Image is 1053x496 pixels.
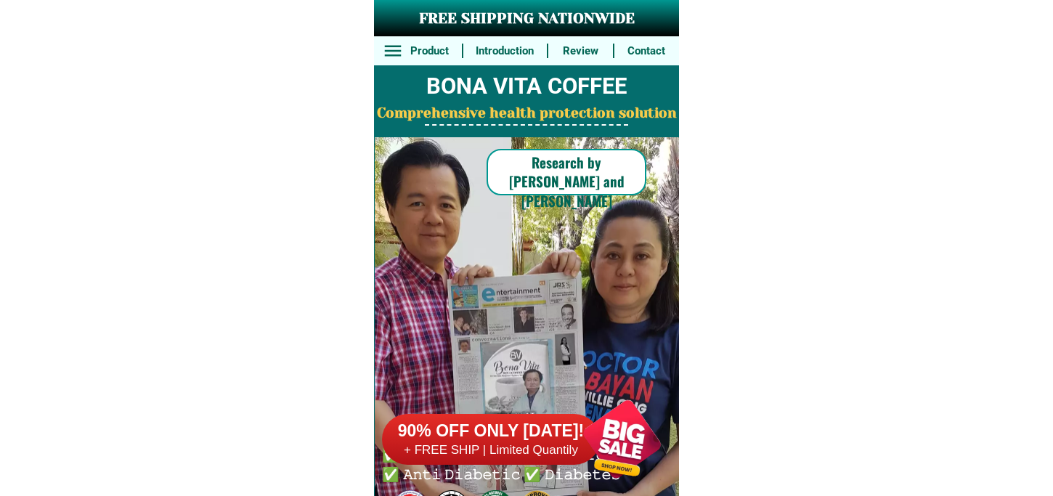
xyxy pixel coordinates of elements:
h3: FREE SHIPPING NATIONWIDE [374,8,679,30]
h6: Review [556,43,605,60]
h2: Comprehensive health protection solution [374,103,679,124]
h6: + FREE SHIP | Limited Quantily [382,442,600,458]
h6: Introduction [471,43,539,60]
h6: Contact [622,43,671,60]
h2: BONA VITA COFFEE [374,70,679,104]
h6: Research by [PERSON_NAME] and [PERSON_NAME] [487,153,646,211]
h6: Product [405,43,455,60]
h6: 90% OFF ONLY [DATE]! [382,420,600,442]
